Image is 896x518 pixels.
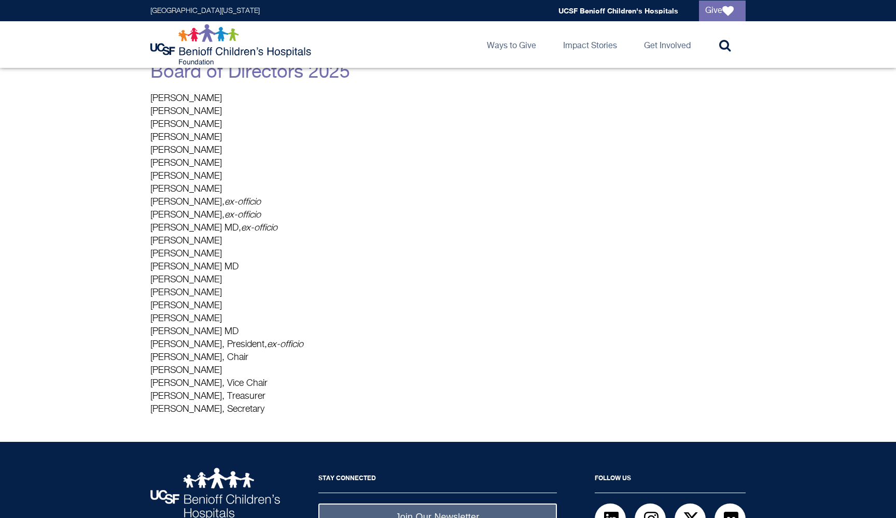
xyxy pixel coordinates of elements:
[318,468,557,493] h2: Stay Connected
[595,468,746,493] h2: Follow Us
[699,1,746,21] a: Give
[241,223,277,233] em: ex-officio
[558,6,678,15] a: UCSF Benioff Children's Hospitals
[150,7,260,15] a: [GEOGRAPHIC_DATA][US_STATE]
[225,210,261,220] em: ex-officio
[150,24,314,65] img: Logo for UCSF Benioff Children's Hospitals Foundation
[636,21,699,68] a: Get Involved
[150,63,350,82] a: Board of Directors 2025
[267,340,303,349] em: ex-officio
[225,197,261,207] em: ex-officio
[555,21,625,68] a: Impact Stories
[479,21,544,68] a: Ways to Give
[150,92,550,416] p: [PERSON_NAME] [PERSON_NAME] [PERSON_NAME] [PERSON_NAME] [PERSON_NAME] [PERSON_NAME] [PERSON_NAME]...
